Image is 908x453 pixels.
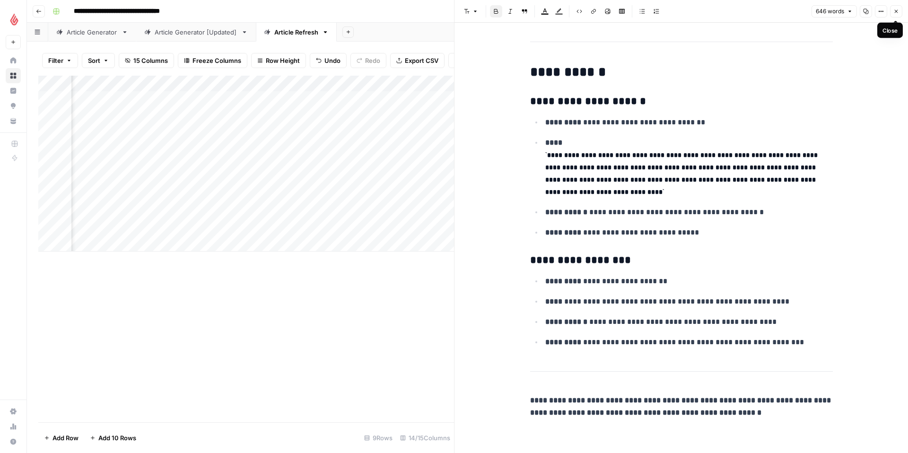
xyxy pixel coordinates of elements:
span: Sort [88,56,100,65]
button: Help + Support [6,434,21,449]
button: 646 words [812,5,857,17]
button: Row Height [251,53,306,68]
a: Browse [6,68,21,83]
button: Freeze Columns [178,53,247,68]
button: Redo [350,53,386,68]
button: Sort [82,53,115,68]
span: Add Row [52,433,79,443]
a: Opportunities [6,98,21,113]
button: Add 10 Rows [84,430,142,445]
span: Row Height [266,56,300,65]
a: Your Data [6,113,21,129]
button: Filter [42,53,78,68]
span: Freeze Columns [192,56,241,65]
a: Home [6,53,21,68]
span: Redo [365,56,380,65]
div: Article Refresh [274,27,318,37]
span: Export CSV [405,56,438,65]
button: Workspace: Lightspeed [6,8,21,31]
button: Undo [310,53,347,68]
div: Close [882,26,898,35]
a: Settings [6,404,21,419]
button: 15 Columns [119,53,174,68]
div: 14/15 Columns [396,430,454,445]
span: 15 Columns [133,56,168,65]
span: Add 10 Rows [98,433,136,443]
a: Usage [6,419,21,434]
span: 646 words [816,7,844,16]
span: Filter [48,56,63,65]
button: Export CSV [390,53,445,68]
a: Article Refresh [256,23,337,42]
span: Undo [324,56,340,65]
a: Article Generator [Updated] [136,23,256,42]
a: Article Generator [48,23,136,42]
div: Article Generator [Updated] [155,27,237,37]
div: 9 Rows [360,430,396,445]
a: Insights [6,83,21,98]
button: Add Row [38,430,84,445]
div: Article Generator [67,27,118,37]
img: Lightspeed Logo [6,11,23,28]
